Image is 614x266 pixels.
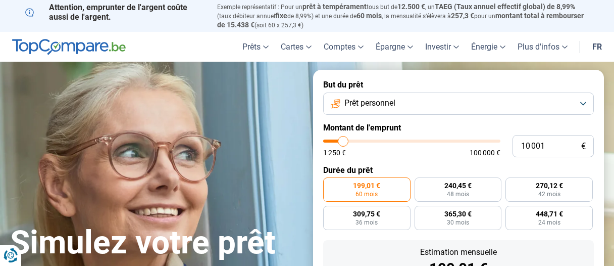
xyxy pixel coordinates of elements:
[447,191,469,197] span: 48 mois
[323,165,594,175] label: Durée du prêt
[217,3,589,29] p: Exemple représentatif : Pour un tous but de , un (taux débiteur annuel de 8,99%) et une durée de ...
[353,210,380,217] span: 309,75 €
[275,12,287,20] span: fixe
[444,210,472,217] span: 365,30 €
[302,3,367,11] span: prêt à tempérament
[538,219,560,226] span: 24 mois
[355,191,378,197] span: 60 mois
[355,219,378,226] span: 36 mois
[275,32,318,62] a: Cartes
[356,12,382,20] span: 60 mois
[470,149,500,156] span: 100 000 €
[465,32,511,62] a: Énergie
[538,191,560,197] span: 42 mois
[318,32,370,62] a: Comptes
[444,182,472,189] span: 240,45 €
[323,93,594,115] button: Prêt personnel
[397,3,425,11] span: 12.500 €
[323,149,346,156] span: 1 250 €
[451,12,474,20] span: 257,3 €
[536,210,563,217] span: 448,71 €
[586,32,608,62] a: fr
[331,248,586,256] div: Estimation mensuelle
[12,39,126,55] img: TopCompare
[323,123,594,132] label: Montant de l'emprunt
[217,12,584,29] span: montant total à rembourser de 15.438 €
[511,32,574,62] a: Plus d'infos
[447,219,469,226] span: 30 mois
[236,32,275,62] a: Prêts
[25,3,205,22] p: Attention, emprunter de l'argent coûte aussi de l'argent.
[536,182,563,189] span: 270,12 €
[370,32,419,62] a: Épargne
[353,182,380,189] span: 199,01 €
[344,98,395,109] span: Prêt personnel
[435,3,575,11] span: TAEG (Taux annuel effectif global) de 8,99%
[323,80,594,90] label: But du prêt
[581,142,586,151] span: €
[419,32,465,62] a: Investir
